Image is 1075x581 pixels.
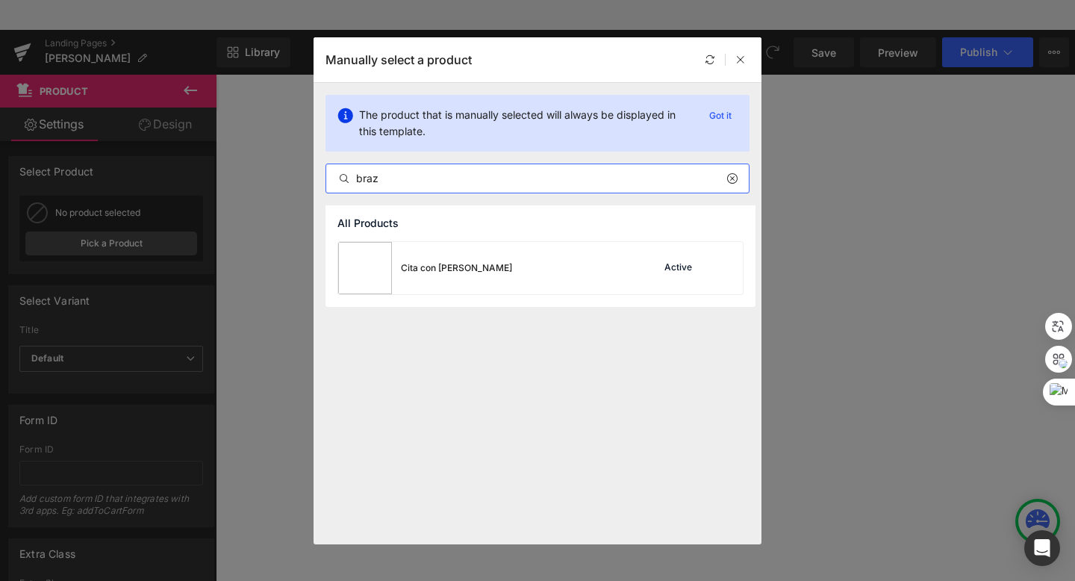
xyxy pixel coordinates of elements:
[661,262,695,274] div: Active
[326,170,749,187] input: Search products
[703,107,738,125] p: Got it
[401,261,512,275] div: Cita con [PERSON_NAME]
[338,242,392,294] img: product-img
[359,107,691,140] p: The product that is manually selected will always be displayed in this template.
[325,205,755,241] div: All Products
[325,52,472,67] p: Manually select a product
[1024,530,1060,566] div: Open Intercom Messenger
